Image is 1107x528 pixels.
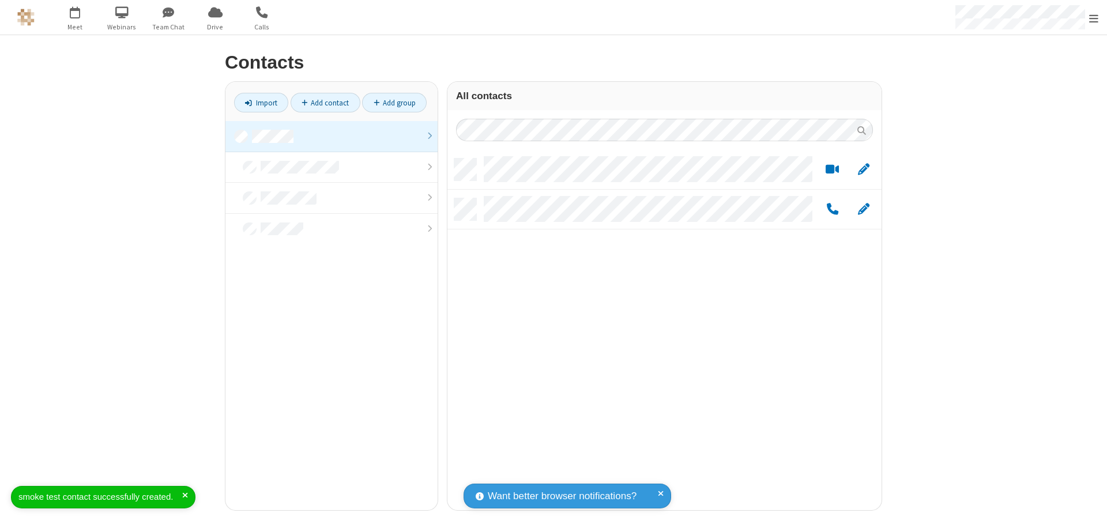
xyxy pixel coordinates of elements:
img: QA Selenium DO NOT DELETE OR CHANGE [17,9,35,26]
div: smoke test contact successfully created. [18,491,182,504]
a: Add contact [291,93,360,112]
button: Call by phone [821,202,844,217]
button: Start a video meeting [821,163,844,177]
span: Want better browser notifications? [488,489,637,504]
button: Edit [852,163,875,177]
span: Drive [194,22,237,32]
h2: Contacts [225,52,882,73]
span: Meet [54,22,97,32]
span: Team Chat [147,22,190,32]
a: Add group [362,93,427,112]
span: Webinars [100,22,144,32]
h3: All contacts [456,90,873,101]
a: Import [234,93,288,112]
span: Calls [240,22,284,32]
div: grid [447,150,882,510]
button: Edit [852,202,875,217]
